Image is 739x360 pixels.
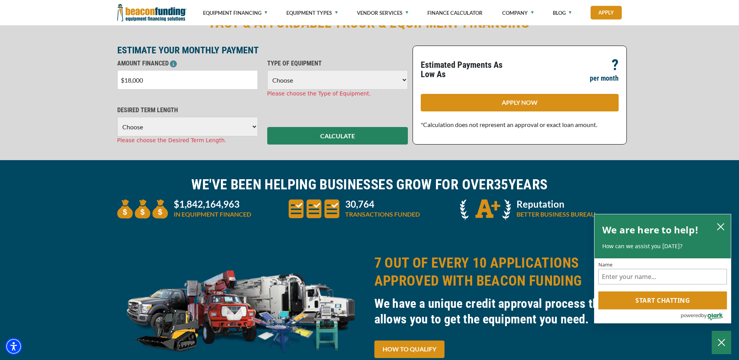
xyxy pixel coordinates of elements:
[374,254,622,290] h2: 7 OUT OF EVERY 10 APPLICATIONS APPROVED WITH BEACON FUNDING
[517,210,596,219] p: BETTER BUSINESS BUREAU
[267,59,408,68] p: TYPE OF EQUIPMENT
[460,199,511,221] img: A + icon
[421,60,515,79] p: Estimated Payments As Low As
[598,262,727,267] label: Name
[712,331,731,354] button: Close Chatbox
[602,242,723,250] p: How can we assist you [DATE]?
[602,222,698,238] h2: We are here to help!
[421,121,597,128] span: *Calculation does not represent an approval or exact loan amount.
[117,136,258,145] div: Please choose the Desired Term Length.
[612,60,619,70] p: ?
[174,210,251,219] p: IN EQUIPMENT FINANCED
[345,199,420,209] p: 30,764
[517,199,596,209] p: Reputation
[594,214,731,324] div: olark chatbox
[681,310,731,323] a: Powered by Olark
[267,90,408,98] div: Please choose the Type of Equipment.
[374,296,622,327] h3: We have a unique credit approval process that allows you to get the equipment you need.
[421,94,619,111] a: APPLY NOW
[598,291,727,309] button: Start chatting
[591,6,622,19] a: Apply
[701,311,707,320] span: by
[374,341,444,358] a: HOW TO QUALIFY
[117,70,258,90] input: $
[345,210,420,219] p: TRANSACTIONS FUNDED
[174,199,251,209] p: $1,842,164,963
[590,74,619,83] p: per month
[117,199,168,219] img: three money bags to convey large amount of equipment financed
[117,59,258,68] p: AMOUNT FINANCED
[117,304,365,311] a: equipment collage
[117,46,408,55] p: ESTIMATE YOUR MONTHLY PAYMENT
[117,176,622,194] h2: WE'VE BEEN HELPING BUSINESSES GROW FOR OVER YEARS
[598,269,727,284] input: Name
[494,176,508,193] span: 35
[267,127,408,145] button: CALCULATE
[289,199,339,218] img: three document icons to convery large amount of transactions funded
[681,311,701,320] span: powered
[5,338,22,355] div: Accessibility Menu
[117,106,258,115] p: DESIRED TERM LENGTH
[714,221,727,232] button: close chatbox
